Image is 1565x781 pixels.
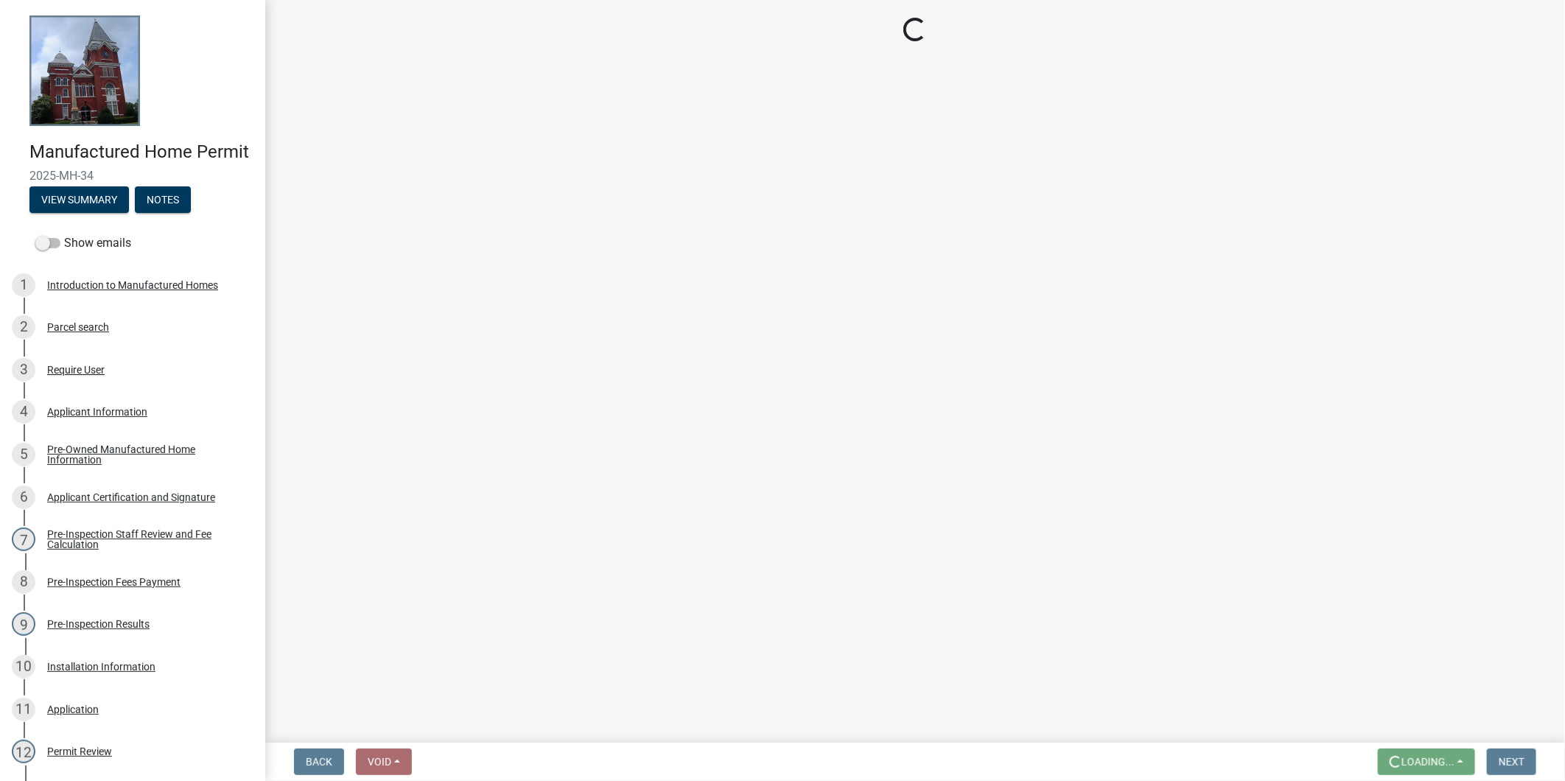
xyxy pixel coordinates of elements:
div: Applicant Certification and Signature [47,492,215,502]
div: 11 [12,698,35,721]
div: 1 [12,273,35,297]
div: 6 [12,486,35,509]
button: Void [356,749,412,775]
button: Back [294,749,344,775]
div: 7 [12,528,35,551]
div: 12 [12,740,35,763]
button: Next [1487,749,1536,775]
span: Back [306,756,332,768]
button: Notes [135,186,191,213]
div: Pre-Inspection Staff Review and Fee Calculation [47,529,242,550]
wm-modal-confirm: Summary [29,195,129,206]
span: 2025-MH-34 [29,169,236,183]
div: Pre-Inspection Fees Payment [47,577,181,587]
div: Introduction to Manufactured Homes [47,280,218,290]
div: Parcel search [47,322,109,332]
span: Next [1499,756,1524,768]
span: Void [368,756,391,768]
h4: Manufactured Home Permit [29,141,253,163]
img: Talbot County, Georgia [29,15,140,126]
div: Installation Information [47,662,155,672]
div: Require User [47,365,105,375]
div: 4 [12,400,35,424]
div: 9 [12,612,35,636]
div: Applicant Information [47,407,147,417]
div: Permit Review [47,746,112,757]
div: Application [47,704,99,715]
div: 10 [12,655,35,679]
wm-modal-confirm: Notes [135,195,191,206]
div: Pre-Inspection Results [47,619,150,629]
div: Pre-Owned Manufactured Home Information [47,444,242,465]
div: 5 [12,443,35,466]
div: 3 [12,358,35,382]
label: Show emails [35,234,131,252]
div: 2 [12,315,35,339]
button: Loading... [1378,749,1475,775]
button: View Summary [29,186,129,213]
span: Loading... [1401,756,1454,768]
div: 8 [12,570,35,594]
